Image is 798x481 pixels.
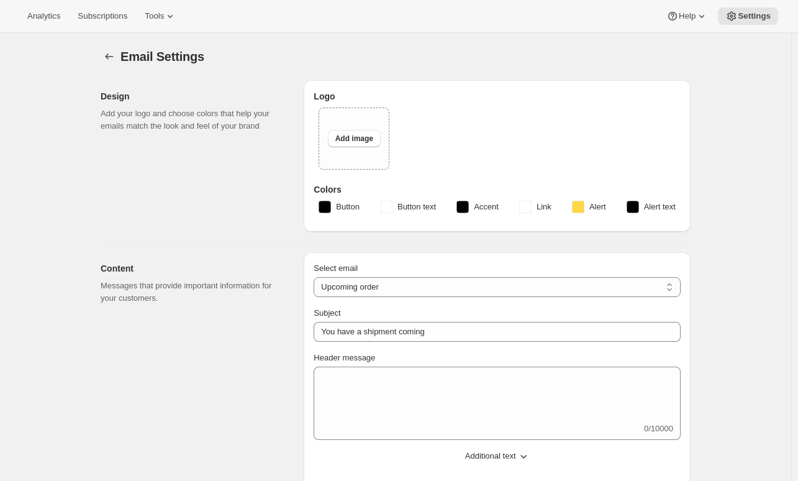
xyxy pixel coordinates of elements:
span: Accent [474,201,499,213]
span: Select email [314,263,358,273]
span: Link [537,201,551,213]
span: Subject [314,308,340,318]
button: Analytics [20,7,68,25]
span: Alert [589,201,606,213]
span: Header message [314,353,375,362]
span: Subscriptions [78,11,127,21]
button: Settings [718,7,778,25]
h2: Design [101,90,284,103]
p: Add your logo and choose colors that help your emails match the look and feel of your brand [101,108,284,132]
button: Link [512,197,559,217]
span: Email Settings [120,50,204,63]
span: Additional text [465,450,516,462]
button: Settings [101,48,118,65]
button: Button [311,197,367,217]
span: Alert text [644,201,676,213]
button: Alert [564,197,614,217]
span: Analytics [27,11,60,21]
button: Add image [328,130,381,147]
span: Button [336,201,360,213]
button: Additional text [306,446,688,466]
span: Tools [145,11,164,21]
button: Help [659,7,715,25]
button: Button text [373,197,443,217]
h3: Colors [314,183,681,196]
button: Tools [137,7,184,25]
button: Subscriptions [70,7,135,25]
button: Accent [449,197,506,217]
p: Messages that provide important information for your customers. [101,280,284,305]
span: Button text [397,201,436,213]
span: Settings [738,11,771,21]
h2: Content [101,262,284,275]
button: Alert text [619,197,683,217]
span: Add image [335,134,373,144]
h3: Logo [314,90,681,103]
span: Help [679,11,696,21]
